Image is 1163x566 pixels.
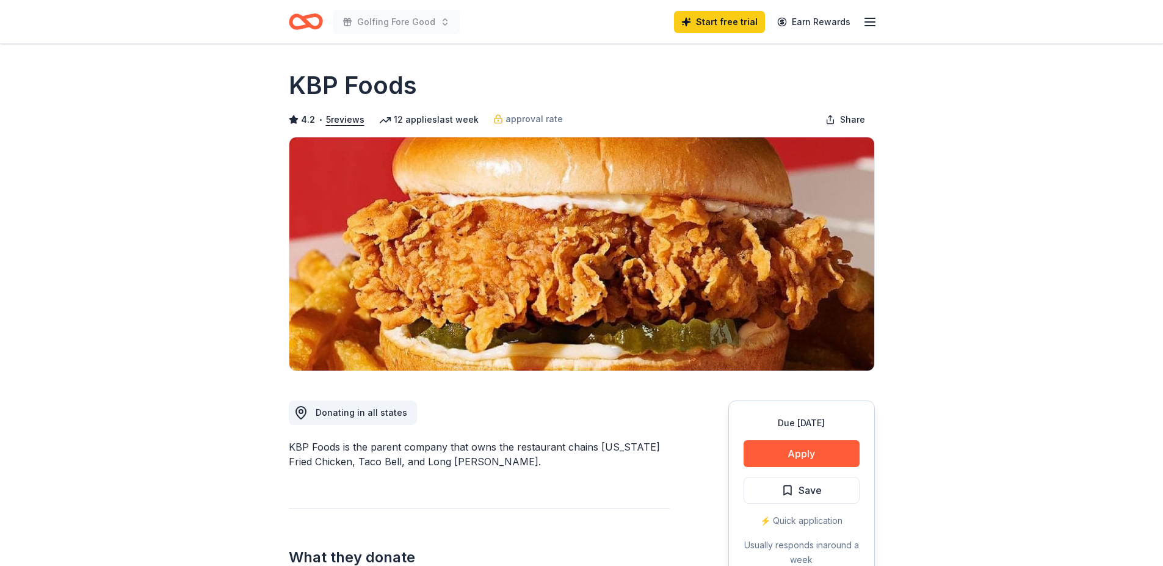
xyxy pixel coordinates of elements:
a: Start free trial [674,11,765,33]
button: Apply [744,440,860,467]
span: Share [840,112,865,127]
div: Due [DATE] [744,416,860,430]
img: Image for KBP Foods [289,137,874,371]
a: approval rate [493,112,563,126]
button: Share [816,107,875,132]
button: Save [744,477,860,504]
a: Home [289,7,323,36]
button: Golfing Fore Good [333,10,460,34]
div: 12 applies last week [379,112,479,127]
span: approval rate [505,112,563,126]
h1: KBP Foods [289,68,417,103]
div: ⚡️ Quick application [744,513,860,528]
span: • [318,115,322,125]
span: 4.2 [301,112,315,127]
span: Donating in all states [316,407,407,418]
span: Golfing Fore Good [357,15,435,29]
div: KBP Foods is the parent company that owns the restaurant chains [US_STATE] Fried Chicken, Taco Be... [289,440,670,469]
span: Save [799,482,822,498]
a: Earn Rewards [770,11,858,33]
button: 5reviews [326,112,364,127]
